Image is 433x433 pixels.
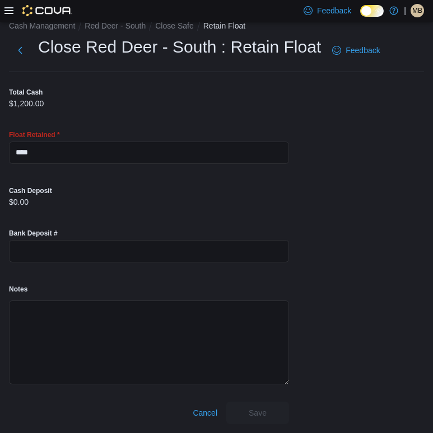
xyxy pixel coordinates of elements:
p: | [404,4,406,17]
img: Cova [22,5,72,16]
label: Float Retained * [9,130,60,139]
h1: Close Red Deer - South : Retain Float [38,36,321,58]
button: Cancel [188,402,222,424]
span: MB [412,4,422,17]
span: Feedback [317,5,351,16]
label: Cash Deposit [9,186,52,195]
p: $0.00 [9,197,29,206]
button: Save [226,402,289,424]
button: Retain Float [203,21,245,30]
label: Bank Deposit # [9,229,58,238]
span: Cancel [193,407,217,418]
button: Next [9,39,31,62]
label: Notes [9,285,27,294]
button: Close Safe [155,21,193,30]
span: Feedback [346,45,380,56]
span: Save [249,407,267,418]
div: Matthaeus Baalam [411,4,424,17]
label: Total Cash [9,88,43,97]
p: $1,200.00 [9,99,44,108]
a: Feedback [328,39,384,62]
button: Cash Management [9,21,75,30]
input: Dark Mode [360,5,384,17]
button: Red Deer - South [85,21,146,30]
nav: An example of EuiBreadcrumbs [9,20,424,34]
